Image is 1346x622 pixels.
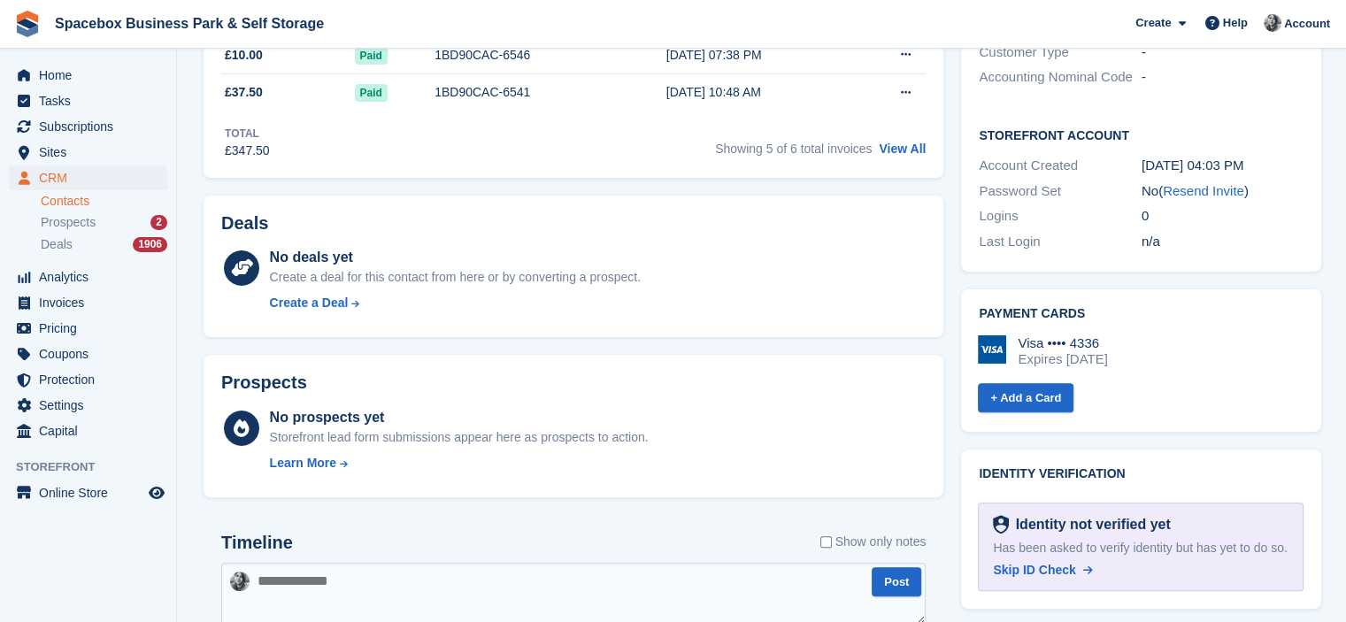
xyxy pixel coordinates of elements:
[1142,156,1304,176] div: [DATE] 04:03 PM
[9,367,167,392] a: menu
[435,46,622,65] div: 1BD90CAC-6546
[9,165,167,190] a: menu
[225,83,263,102] span: £37.50
[993,539,1288,557] div: Has been asked to verify identity but has yet to do so.
[39,367,145,392] span: Protection
[1142,181,1304,202] div: No
[715,142,872,156] span: Showing 5 of 6 total invoices
[1142,232,1304,252] div: n/a
[39,265,145,289] span: Analytics
[9,265,167,289] a: menu
[150,215,167,230] div: 2
[1135,14,1171,32] span: Create
[355,84,388,102] span: Paid
[39,290,145,315] span: Invoices
[39,419,145,443] span: Capital
[355,47,388,65] span: Paid
[9,419,167,443] a: menu
[146,482,167,503] a: Preview store
[39,140,145,165] span: Sites
[1264,14,1281,32] img: SUDIPTA VIRMANI
[979,467,1304,481] h2: Identity verification
[820,533,927,551] label: Show only notes
[270,454,336,472] div: Learn More
[879,142,926,156] a: View All
[9,88,167,113] a: menu
[225,46,263,65] span: £10.00
[9,63,167,88] a: menu
[978,335,1006,364] img: Visa Logo
[41,193,167,210] a: Contacts
[41,213,167,232] a: Prospects 2
[1284,15,1330,33] span: Account
[270,247,641,268] div: No deals yet
[16,458,176,476] span: Storefront
[9,114,167,139] a: menu
[9,342,167,366] a: menu
[435,83,622,102] div: 1BD90CAC-6541
[225,142,270,160] div: £347.50
[270,294,641,312] a: Create a Deal
[39,316,145,341] span: Pricing
[39,165,145,190] span: CRM
[39,114,145,139] span: Subscriptions
[1223,14,1248,32] span: Help
[39,480,145,505] span: Online Store
[39,88,145,113] span: Tasks
[979,126,1304,143] h2: Storefront Account
[1142,42,1304,63] div: -
[225,126,270,142] div: Total
[9,393,167,418] a: menu
[666,46,853,65] div: [DATE] 07:38 PM
[9,316,167,341] a: menu
[221,213,268,234] h2: Deals
[1158,183,1249,198] span: ( )
[993,563,1075,577] span: Skip ID Check
[39,393,145,418] span: Settings
[979,156,1142,176] div: Account Created
[993,515,1008,534] img: Identity Verification Ready
[133,237,167,252] div: 1906
[1018,351,1107,367] div: Expires [DATE]
[979,307,1304,321] h2: Payment cards
[979,181,1142,202] div: Password Set
[9,290,167,315] a: menu
[221,533,293,553] h2: Timeline
[14,11,41,37] img: stora-icon-8386f47178a22dfd0bd8f6a31ec36ba5ce8667c1dd55bd0f319d3a0aa187defe.svg
[270,268,641,287] div: Create a deal for this contact from here or by converting a prospect.
[41,236,73,253] span: Deals
[872,567,921,596] button: Post
[820,533,832,551] input: Show only notes
[1163,183,1244,198] a: Resend Invite
[1018,335,1107,351] div: Visa •••• 4336
[1009,514,1171,535] div: Identity not verified yet
[39,63,145,88] span: Home
[1142,67,1304,88] div: -
[270,454,649,472] a: Learn More
[221,372,307,393] h2: Prospects
[979,42,1142,63] div: Customer Type
[993,561,1092,580] a: Skip ID Check
[39,342,145,366] span: Coupons
[270,407,649,428] div: No prospects yet
[9,140,167,165] a: menu
[1142,206,1304,227] div: 0
[41,214,96,231] span: Prospects
[230,572,250,591] img: SUDIPTA VIRMANI
[666,83,853,102] div: [DATE] 10:48 AM
[979,67,1142,88] div: Accounting Nominal Code
[48,9,331,38] a: Spacebox Business Park & Self Storage
[41,235,167,254] a: Deals 1906
[979,232,1142,252] div: Last Login
[270,428,649,447] div: Storefront lead form submissions appear here as prospects to action.
[270,294,349,312] div: Create a Deal
[979,206,1142,227] div: Logins
[978,383,1073,412] a: + Add a Card
[9,480,167,505] a: menu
